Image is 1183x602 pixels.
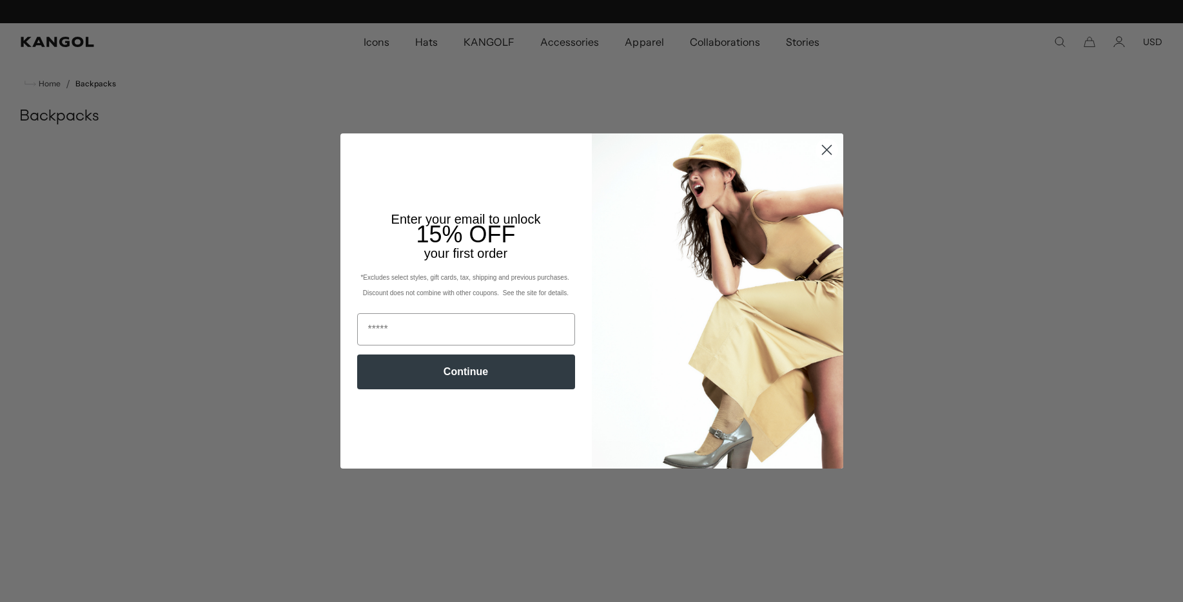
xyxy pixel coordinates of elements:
[816,139,838,161] button: Close dialog
[357,313,575,345] input: Email
[357,354,575,389] button: Continue
[416,221,515,248] span: 15% OFF
[360,274,571,296] span: *Excludes select styles, gift cards, tax, shipping and previous purchases. Discount does not comb...
[424,246,507,260] span: your first order
[592,133,843,469] img: 93be19ad-e773-4382-80b9-c9d740c9197f.jpeg
[391,212,541,226] span: Enter your email to unlock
